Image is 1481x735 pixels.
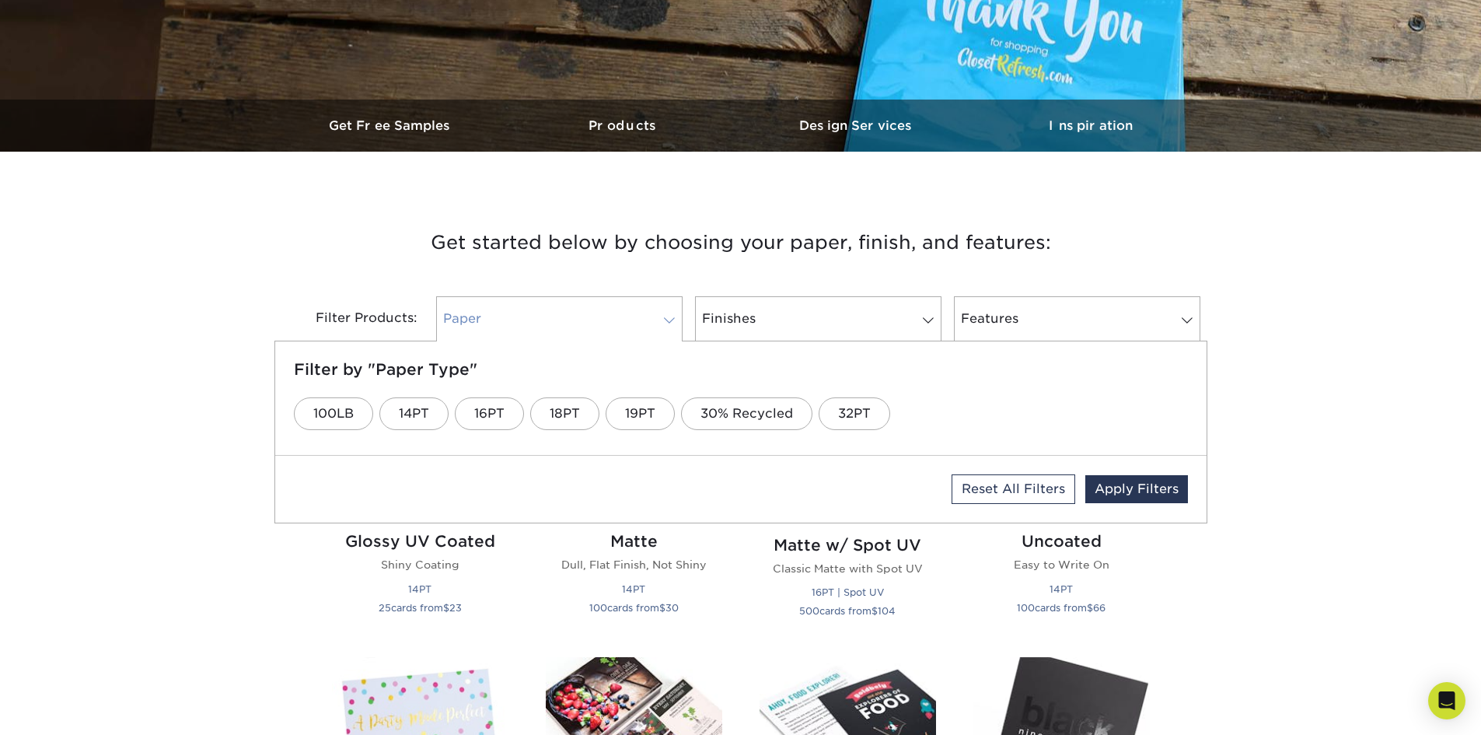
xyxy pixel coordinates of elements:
a: 19PT [606,397,675,430]
p: Classic Matte with Spot UV [760,561,936,576]
span: 66 [1093,602,1106,614]
a: Paper [436,296,683,341]
a: 100LB [294,397,373,430]
small: cards from [799,605,896,617]
h2: Uncoated [973,532,1150,551]
a: 32PT [819,397,890,430]
h3: Get Free Samples [274,118,508,133]
h5: Filter by "Paper Type" [294,360,1188,379]
span: 100 [589,602,607,614]
a: Inspiration [974,100,1207,152]
a: 14PT [379,397,449,430]
span: 104 [878,605,896,617]
h3: Get started below by choosing your paper, finish, and features: [286,208,1196,278]
p: Easy to Write On [973,557,1150,572]
h3: Inspiration [974,118,1207,133]
span: 23 [449,602,462,614]
a: Products [508,100,741,152]
small: 14PT [622,583,645,595]
a: Get Free Samples [274,100,508,152]
span: $ [871,605,878,617]
a: 16PT [455,397,524,430]
small: cards from [379,602,462,614]
h3: Design Services [741,118,974,133]
small: 14PT [408,583,431,595]
div: Open Intercom Messenger [1428,682,1465,719]
a: Reset All Filters [952,474,1075,504]
span: 25 [379,602,391,614]
small: 14PT [1050,583,1073,595]
span: 100 [1017,602,1035,614]
span: 30 [665,602,679,614]
span: $ [443,602,449,614]
span: $ [1087,602,1093,614]
div: Filter Products: [274,296,430,341]
a: 30% Recycled [681,397,812,430]
h2: Glossy UV Coated [332,532,508,551]
h2: Matte w/ Spot UV [760,536,936,555]
a: Finishes [695,296,941,341]
small: cards from [1017,602,1106,614]
span: $ [659,602,665,614]
a: 18PT [530,397,599,430]
a: Features [954,296,1200,341]
a: Design Services [741,100,974,152]
span: 500 [799,605,819,617]
h3: Products [508,118,741,133]
a: Apply Filters [1085,475,1188,503]
p: Shiny Coating [332,557,508,572]
p: Dull, Flat Finish, Not Shiny [546,557,722,572]
small: 16PT | Spot UV [812,586,884,598]
h2: Matte [546,532,722,551]
small: cards from [589,602,679,614]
